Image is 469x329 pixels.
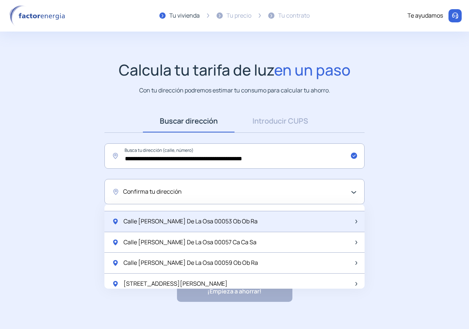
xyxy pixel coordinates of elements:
[123,279,228,289] span: [STREET_ADDRESS][PERSON_NAME]
[274,59,351,80] span: en un paso
[112,239,119,246] img: location-pin-green.svg
[278,11,310,21] div: Tu contrato
[119,61,351,79] h1: Calcula tu tarifa de luz
[355,261,357,265] img: arrow-next-item.svg
[226,11,251,21] div: Tu precio
[451,12,459,19] img: llamar
[123,217,258,226] span: Calle [PERSON_NAME] De La Osa 00053 Ob Ob Ra
[355,282,357,286] img: arrow-next-item.svg
[112,259,119,267] img: location-pin-green.svg
[143,110,234,132] a: Buscar dirección
[355,220,357,223] img: arrow-next-item.svg
[112,280,119,288] img: location-pin-green.svg
[139,86,330,95] p: Con tu dirección podremos estimar tu consumo para calcular tu ahorro.
[355,241,357,244] img: arrow-next-item.svg
[123,238,256,247] span: Calle [PERSON_NAME] De La Osa 00057 Ca Ca Sa
[169,11,200,21] div: Tu vivienda
[234,110,326,132] a: Introducir CUPS
[407,11,443,21] div: Te ayudamos
[123,258,258,268] span: Calle [PERSON_NAME] De La Osa 00059 Ob Ob Ra
[7,5,70,26] img: logo factor
[112,218,119,225] img: location-pin-green.svg
[123,187,182,197] span: Confirma tu dirección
